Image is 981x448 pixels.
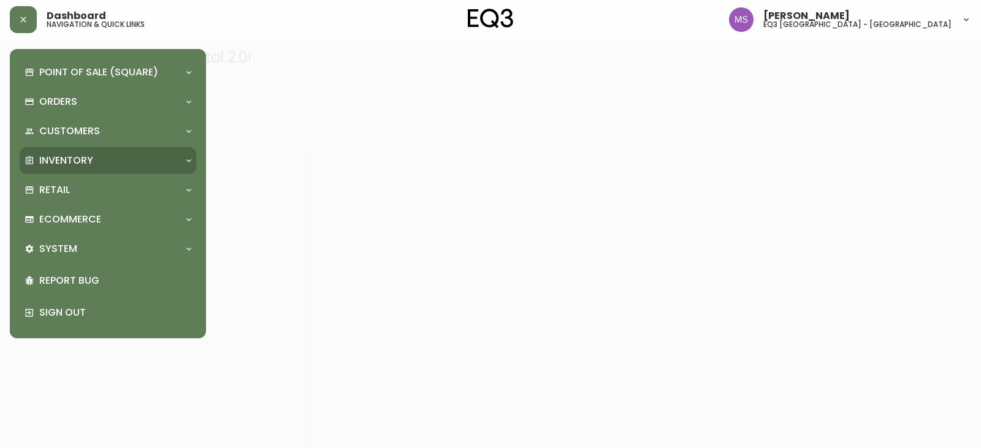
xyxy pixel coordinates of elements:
[20,59,196,86] div: Point of Sale (Square)
[20,118,196,145] div: Customers
[729,7,754,32] img: 1b6e43211f6f3cc0b0729c9049b8e7af
[20,177,196,203] div: Retail
[39,66,158,79] p: Point of Sale (Square)
[20,206,196,233] div: Ecommerce
[763,11,850,21] span: [PERSON_NAME]
[47,11,106,21] span: Dashboard
[39,183,70,197] p: Retail
[763,21,952,28] h5: eq3 [GEOGRAPHIC_DATA] - [GEOGRAPHIC_DATA]
[20,88,196,115] div: Orders
[39,124,100,138] p: Customers
[39,213,101,226] p: Ecommerce
[20,235,196,262] div: System
[468,9,513,28] img: logo
[20,147,196,174] div: Inventory
[39,274,191,287] p: Report Bug
[39,154,93,167] p: Inventory
[20,265,196,297] div: Report Bug
[39,306,191,319] p: Sign Out
[47,21,145,28] h5: navigation & quick links
[20,297,196,328] div: Sign Out
[39,242,77,256] p: System
[39,95,77,108] p: Orders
